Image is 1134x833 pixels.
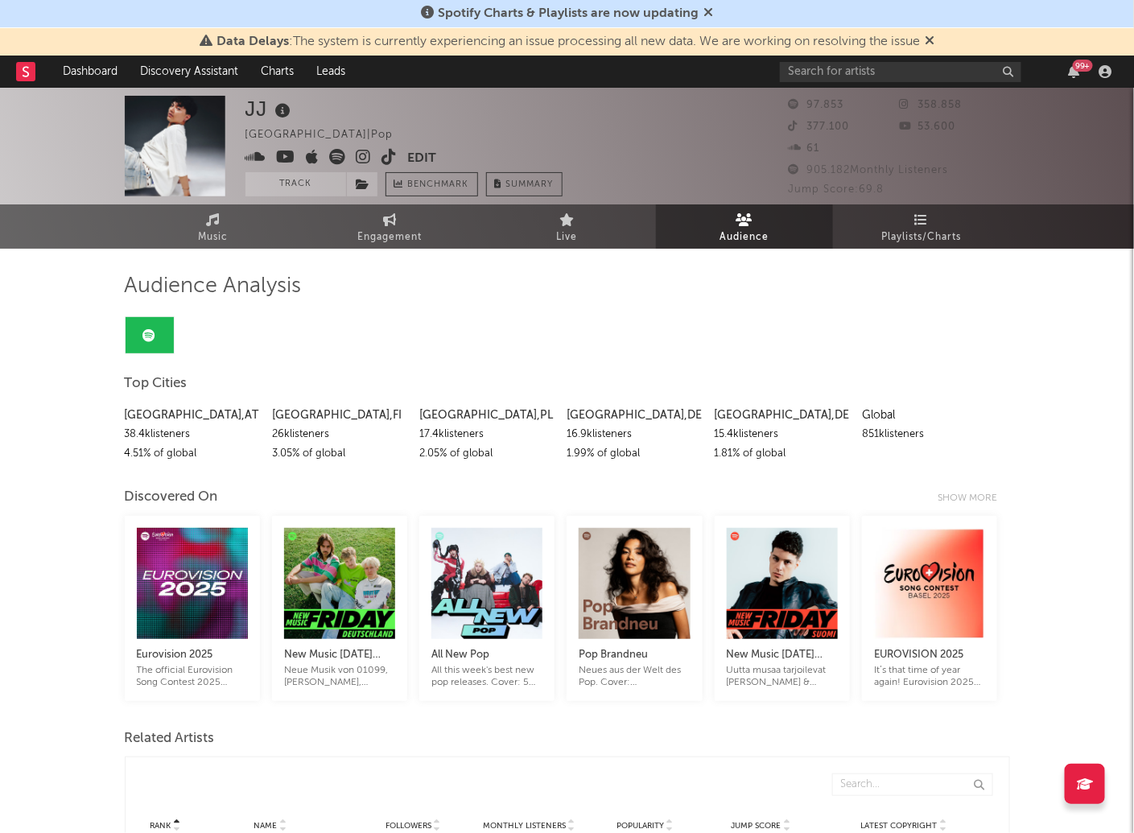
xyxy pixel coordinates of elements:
[861,821,938,831] span: Latest Copyright
[483,821,566,831] span: Monthly Listeners
[479,204,656,249] a: Live
[506,180,554,189] span: Summary
[486,172,563,196] button: Summary
[727,665,838,689] div: Uutta musaa tarjoilevat [PERSON_NAME] & [PERSON_NAME], [PERSON_NAME], [PERSON_NAME], [PERSON_NAME...
[579,665,690,689] div: Neues aus der Welt des Pop. Cover: [PERSON_NAME]
[703,7,713,20] span: Dismiss
[284,645,395,665] div: New Music [DATE] [GEOGRAPHIC_DATA]
[245,96,295,122] div: JJ
[899,100,962,110] span: 358.858
[832,773,993,796] input: Search...
[727,645,838,665] div: New Music [DATE] Suomi
[1073,60,1093,72] div: 99 +
[125,729,215,748] span: Related Artists
[579,645,690,665] div: Pop Brandneu
[789,122,850,132] span: 377.100
[789,184,885,195] span: Jump Score: 69.8
[780,62,1021,82] input: Search for artists
[272,425,407,444] div: 26k listeners
[789,143,820,154] span: 61
[656,204,833,249] a: Audience
[567,425,702,444] div: 16.9k listeners
[789,165,949,175] span: 905.182 Monthly Listeners
[216,35,920,48] span: : The system is currently experiencing an issue processing all new data. We are working on resolv...
[284,629,395,689] a: New Music [DATE] [GEOGRAPHIC_DATA]Neue Musik von 01099, [PERSON_NAME], Kraftklub, Doja Cat und mehr!
[125,204,302,249] a: Music
[874,665,985,689] div: It’s that time of year again! Eurovision 2025 Let’s go!
[151,821,171,831] span: Rank
[789,100,844,110] span: 97.853
[272,406,407,425] div: [GEOGRAPHIC_DATA] , FI
[125,406,260,425] div: [GEOGRAPHIC_DATA] , AT
[862,425,997,444] div: 851k listeners
[579,629,690,689] a: Pop BrandneuNeues aus der Welt des Pop. Cover: [PERSON_NAME]
[125,425,260,444] div: 38.4k listeners
[727,629,838,689] a: New Music [DATE] SuomiUutta musaa tarjoilevat [PERSON_NAME] & [PERSON_NAME], [PERSON_NAME], [PERS...
[720,228,769,247] span: Audience
[216,35,289,48] span: Data Delays
[1068,65,1079,78] button: 99+
[567,406,702,425] div: [GEOGRAPHIC_DATA] , DE
[408,149,437,169] button: Edit
[272,444,407,464] div: 3.05 % of global
[249,56,305,88] a: Charts
[715,444,850,464] div: 1.81 % of global
[137,645,248,665] div: Eurovision 2025
[129,56,249,88] a: Discovery Assistant
[419,425,555,444] div: 17.4k listeners
[431,629,542,689] a: All New PopAll this week's best new pop releases. Cover: 5 Seconds of Summer
[438,7,699,20] span: Spotify Charts & Playlists are now updating
[386,821,431,831] span: Followers
[715,406,850,425] div: [GEOGRAPHIC_DATA] , DE
[419,444,555,464] div: 2.05 % of global
[305,56,357,88] a: Leads
[125,444,260,464] div: 4.51 % of global
[52,56,129,88] a: Dashboard
[125,374,188,394] span: Top Cities
[254,821,278,831] span: Name
[245,126,412,145] div: [GEOGRAPHIC_DATA] | Pop
[419,406,555,425] div: [GEOGRAPHIC_DATA] , PL
[245,172,346,196] button: Track
[874,629,985,689] a: EUROVISION 2025It’s that time of year again! Eurovision 2025 Let’s go!
[557,228,578,247] span: Live
[732,821,781,831] span: Jump Score
[938,489,1010,508] div: Show more
[125,488,218,507] div: Discovered On
[833,204,1010,249] a: Playlists/Charts
[925,35,934,48] span: Dismiss
[862,406,997,425] div: Global
[567,444,702,464] div: 1.99 % of global
[899,122,955,132] span: 53.600
[137,665,248,689] div: The official Eurovision Song Contest 2025 playlist. Congrats to this year's winner [PERSON_NAME]!
[137,629,248,689] a: Eurovision 2025The official Eurovision Song Contest 2025 playlist.Congrats to this year's winner ...
[715,425,850,444] div: 15.4k listeners
[284,665,395,689] div: Neue Musik von 01099, [PERSON_NAME], Kraftklub, Doja Cat und mehr!
[431,645,542,665] div: All New Pop
[358,228,423,247] span: Engagement
[616,821,664,831] span: Popularity
[881,228,961,247] span: Playlists/Charts
[408,175,469,195] span: Benchmark
[302,204,479,249] a: Engagement
[198,228,228,247] span: Music
[874,645,985,665] div: EUROVISION 2025
[431,665,542,689] div: All this week's best new pop releases. Cover: 5 Seconds of Summer
[386,172,478,196] a: Benchmark
[125,277,302,296] span: Audience Analysis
